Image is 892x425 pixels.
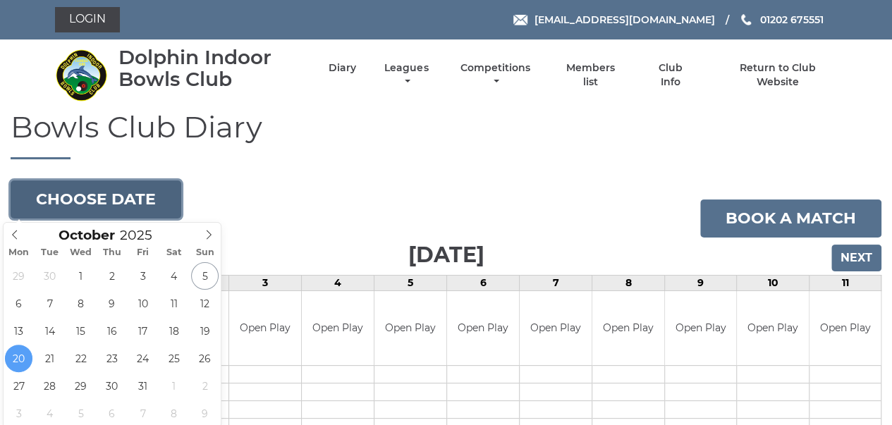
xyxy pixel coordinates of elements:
[66,248,97,257] span: Wed
[67,372,94,400] span: October 29, 2025
[97,248,128,257] span: Thu
[55,49,108,101] img: Dolphin Indoor Bowls Club
[160,372,188,400] span: November 1, 2025
[5,290,32,317] span: October 6, 2025
[190,248,221,257] span: Sun
[447,276,520,291] td: 6
[67,345,94,372] span: October 22, 2025
[59,229,115,242] span: Scroll to increment
[381,61,432,89] a: Leagues
[98,262,126,290] span: October 2, 2025
[700,199,881,238] a: Book a match
[98,345,126,372] span: October 23, 2025
[36,262,63,290] span: September 30, 2025
[67,317,94,345] span: October 15, 2025
[374,276,447,291] td: 5
[36,345,63,372] span: October 21, 2025
[759,13,823,26] span: 01202 675551
[36,317,63,345] span: October 14, 2025
[191,372,219,400] span: November 2, 2025
[809,276,881,291] td: 11
[229,291,301,365] td: Open Play
[36,372,63,400] span: October 28, 2025
[457,61,534,89] a: Competitions
[329,61,356,75] a: Diary
[191,345,219,372] span: October 26, 2025
[129,372,157,400] span: October 31, 2025
[831,245,881,271] input: Next
[159,248,190,257] span: Sat
[35,248,66,257] span: Tue
[129,317,157,345] span: October 17, 2025
[737,291,808,365] td: Open Play
[118,47,304,90] div: Dolphin Indoor Bowls Club
[129,262,157,290] span: October 3, 2025
[229,276,302,291] td: 3
[5,317,32,345] span: October 13, 2025
[128,248,159,257] span: Fri
[191,262,219,290] span: October 5, 2025
[664,276,736,291] td: 9
[513,15,527,25] img: Email
[5,262,32,290] span: September 29, 2025
[302,291,374,365] td: Open Play
[374,291,446,365] td: Open Play
[11,111,881,159] h1: Bowls Club Diary
[98,317,126,345] span: October 16, 2025
[36,290,63,317] span: October 7, 2025
[98,372,126,400] span: October 30, 2025
[592,291,664,365] td: Open Play
[98,290,126,317] span: October 9, 2025
[160,290,188,317] span: October 11, 2025
[520,276,592,291] td: 7
[129,345,157,372] span: October 24, 2025
[67,290,94,317] span: October 8, 2025
[191,290,219,317] span: October 12, 2025
[665,291,736,365] td: Open Play
[115,227,170,243] input: Scroll to increment
[447,291,519,365] td: Open Play
[739,12,823,27] a: Phone us 01202 675551
[129,290,157,317] span: October 10, 2025
[513,12,714,27] a: Email [EMAIL_ADDRESS][DOMAIN_NAME]
[55,7,120,32] a: Login
[648,61,694,89] a: Club Info
[534,13,714,26] span: [EMAIL_ADDRESS][DOMAIN_NAME]
[592,276,665,291] td: 8
[160,317,188,345] span: October 18, 2025
[11,180,181,218] button: Choose date
[302,276,374,291] td: 4
[718,61,837,89] a: Return to Club Website
[809,291,881,365] td: Open Play
[4,248,35,257] span: Mon
[520,291,592,365] td: Open Play
[5,345,32,372] span: October 20, 2025
[558,61,623,89] a: Members list
[741,14,751,25] img: Phone us
[191,317,219,345] span: October 19, 2025
[160,345,188,372] span: October 25, 2025
[737,276,809,291] td: 10
[5,372,32,400] span: October 27, 2025
[67,262,94,290] span: October 1, 2025
[160,262,188,290] span: October 4, 2025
